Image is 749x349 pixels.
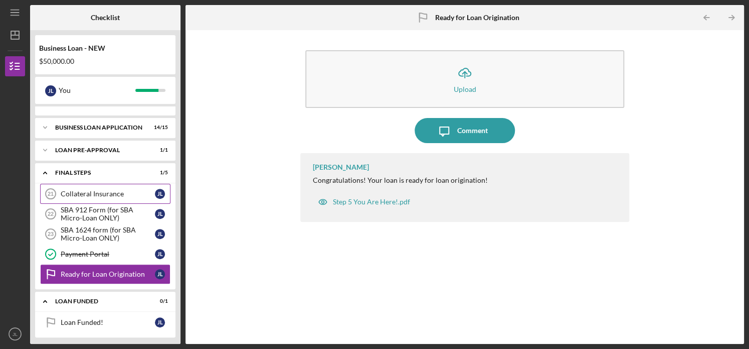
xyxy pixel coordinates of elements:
div: LOAN FUNDED [55,298,143,304]
div: Step 5 You Are Here!.pdf [333,198,410,206]
div: Congratulations! Your loan is ready for loan origination! [313,176,488,184]
div: J L [155,269,165,279]
button: Comment [415,118,515,143]
a: 22SBA 912 Form (for SBA Micro-Loan ONLY)JL [40,204,170,224]
div: 1 / 1 [150,147,168,153]
div: J L [155,317,165,327]
div: 0 / 1 [150,298,168,304]
div: You [59,82,135,99]
tspan: 22 [48,211,54,217]
div: J L [155,189,165,199]
div: SBA 912 Form (for SBA Micro-Loan ONLY) [61,206,155,222]
div: Upload [453,85,476,93]
div: 14 / 15 [150,125,168,131]
div: LOAN PRE-APPROVAL [55,147,143,153]
div: J L [155,209,165,219]
a: 21Collateral InsuranceJL [40,184,170,204]
div: [PERSON_NAME] [313,163,369,171]
tspan: 21 [48,191,54,197]
b: Ready for Loan Origination [435,14,519,22]
button: JL [5,324,25,344]
button: Upload [305,50,624,108]
a: Payment PortalJL [40,244,170,264]
a: Loan Funded!JL [40,312,170,332]
tspan: 23 [48,231,54,237]
div: SBA 1624 form (for SBA Micro-Loan ONLY) [61,226,155,242]
div: Ready for Loan Origination [61,270,155,278]
div: FINAL STEPS [55,170,143,176]
div: 1 / 5 [150,170,168,176]
a: 23SBA 1624 form (for SBA Micro-Loan ONLY)JL [40,224,170,244]
div: Comment [457,118,487,143]
button: Step 5 You Are Here!.pdf [313,192,415,212]
div: J L [45,85,56,96]
div: Loan Funded! [61,318,155,326]
div: J L [155,249,165,259]
text: JL [13,331,18,337]
a: Ready for Loan OriginationJL [40,264,170,284]
div: Payment Portal [61,250,155,258]
div: $50,000.00 [39,57,171,65]
div: BUSINESS LOAN APPLICATION [55,125,143,131]
b: Checklist [91,14,120,22]
a: Eligibility PhaseJL [40,90,170,110]
div: Business Loan - NEW [39,44,171,52]
div: Collateral Insurance [61,190,155,198]
div: J L [155,229,165,239]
